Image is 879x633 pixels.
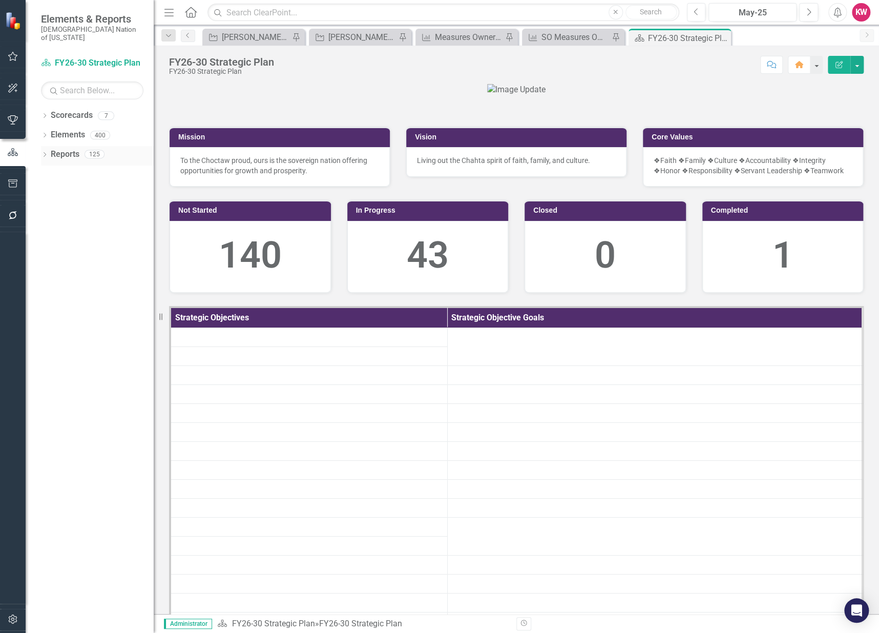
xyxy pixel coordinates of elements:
[415,133,621,141] h3: Vision
[640,8,662,16] span: Search
[169,68,274,75] div: FY26-30 Strategic Plan
[205,31,289,44] a: [PERSON_NAME] SO's (three-month view)
[51,129,85,141] a: Elements
[5,11,23,29] img: ClearPoint Strategy
[418,31,503,44] a: Measures Ownership Report - KW
[625,5,677,19] button: Search
[311,31,396,44] a: [PERSON_NAME]'s Team SO's
[90,131,110,139] div: 400
[41,81,143,99] input: Search Below...
[535,229,675,282] div: 0
[232,619,315,628] a: FY26-30 Strategic Plan
[852,3,870,22] button: KW
[41,13,143,25] span: Elements & Reports
[319,619,402,628] div: FY26-30 Strategic Plan
[222,31,289,44] div: [PERSON_NAME] SO's (three-month view)
[356,207,504,214] h3: In Progress
[708,3,797,22] button: May-25
[713,229,853,282] div: 1
[435,31,503,44] div: Measures Ownership Report - KW
[417,156,590,165] span: Living out the Chahta spirit of faith, family, and culture.
[533,207,681,214] h3: Closed
[169,56,274,68] div: FY26-30 Strategic Plan
[85,150,104,159] div: 125
[487,84,546,96] img: Image Update
[180,229,320,282] div: 140
[541,31,609,44] div: SO Measures Ownership Report - KW
[51,149,79,160] a: Reports
[712,7,793,19] div: May-25
[358,229,498,282] div: 43
[525,31,609,44] a: SO Measures Ownership Report - KW
[41,57,143,69] a: FY26-30 Strategic Plan
[41,25,143,42] small: [DEMOGRAPHIC_DATA] Nation of [US_STATE]
[654,155,852,176] p: ❖Faith ❖Family ❖Culture ❖Accountability ❖Integrity ❖Honor ❖Responsibility ❖Servant Leadership ❖Te...
[207,4,679,22] input: Search ClearPoint...
[844,598,869,623] div: Open Intercom Messenger
[180,156,367,175] span: To the Choctaw proud, ours is the sovereign nation offering opportunities for growth and prosperity.
[217,618,509,630] div: »
[711,207,859,214] h3: Completed
[98,111,114,120] div: 7
[51,110,93,121] a: Scorecards
[178,207,326,214] h3: Not Started
[648,32,728,45] div: FY26-30 Strategic Plan
[328,31,396,44] div: [PERSON_NAME]'s Team SO's
[652,133,858,141] h3: Core Values
[164,619,212,629] span: Administrator
[178,133,385,141] h3: Mission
